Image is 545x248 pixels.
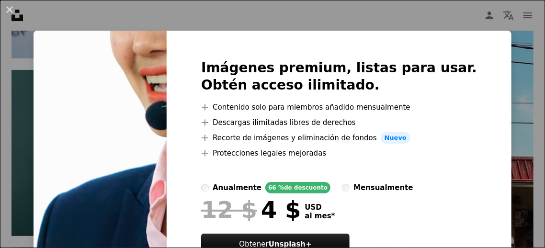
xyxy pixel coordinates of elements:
li: Protecciones legales mejoradas [201,147,477,159]
span: USD [305,203,335,212]
div: mensualmente [353,182,413,193]
li: Recorte de imágenes y eliminación de fondos [201,132,477,144]
input: mensualmente [342,184,350,192]
span: 12 $ [201,197,257,222]
input: anualmente66 %de descuento [201,184,209,192]
span: al mes * [305,212,335,220]
span: Nuevo [381,132,410,144]
div: 66 % de descuento [265,182,330,193]
h2: Imágenes premium, listas para usar. Obtén acceso ilimitado. [201,59,477,94]
li: Contenido solo para miembros añadido mensualmente [201,101,477,113]
div: 4 $ [201,197,301,222]
li: Descargas ilimitadas libres de derechos [201,117,477,128]
div: anualmente [213,182,261,193]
